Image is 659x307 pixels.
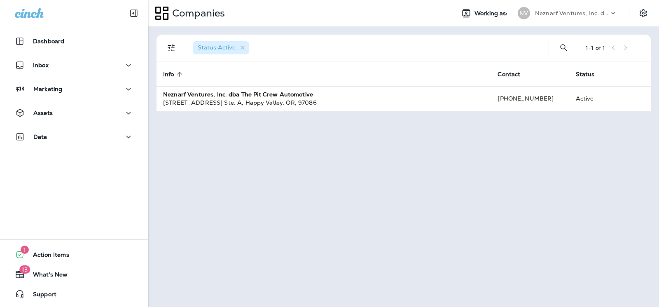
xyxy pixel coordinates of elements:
button: Inbox [8,57,140,73]
p: Dashboard [33,38,64,45]
td: Active [569,86,617,111]
span: Working as: [474,10,509,17]
p: Inbox [33,62,49,68]
button: 1Action Items [8,246,140,263]
button: Filters [163,40,180,56]
button: Marketing [8,81,140,97]
span: 13 [19,265,30,274]
button: Collapse Sidebar [122,5,145,21]
button: Search Companies [556,40,572,56]
span: Status [576,71,595,78]
p: Neznarf Ventures, Inc. dba The Pit Crew Automotive [535,10,609,16]
span: Contact [498,70,531,78]
div: NV [518,7,530,19]
p: Marketing [33,86,62,92]
span: Contact [498,71,520,78]
span: Support [25,291,56,301]
div: [STREET_ADDRESS] Ste. A , Happy Valley , OR , 97086 [163,98,484,107]
p: Companies [169,7,225,19]
button: Settings [636,6,651,21]
button: Data [8,129,140,145]
span: 1 [21,246,29,254]
div: Status:Active [193,41,249,54]
span: Action Items [25,251,69,261]
p: Assets [33,110,53,116]
button: 13What's New [8,266,140,283]
p: Data [33,134,47,140]
span: What's New [25,271,68,281]
button: Assets [8,105,140,121]
button: Support [8,286,140,302]
span: Status [576,70,605,78]
span: Info [163,70,185,78]
span: Status : Active [198,44,236,51]
td: [PHONE_NUMBER] [491,86,569,111]
strong: Neznarf Ventures, Inc. dba The Pit Crew Automotive [163,91,313,98]
div: 1 - 1 of 1 [586,45,605,51]
button: Dashboard [8,33,140,49]
span: Info [163,71,174,78]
